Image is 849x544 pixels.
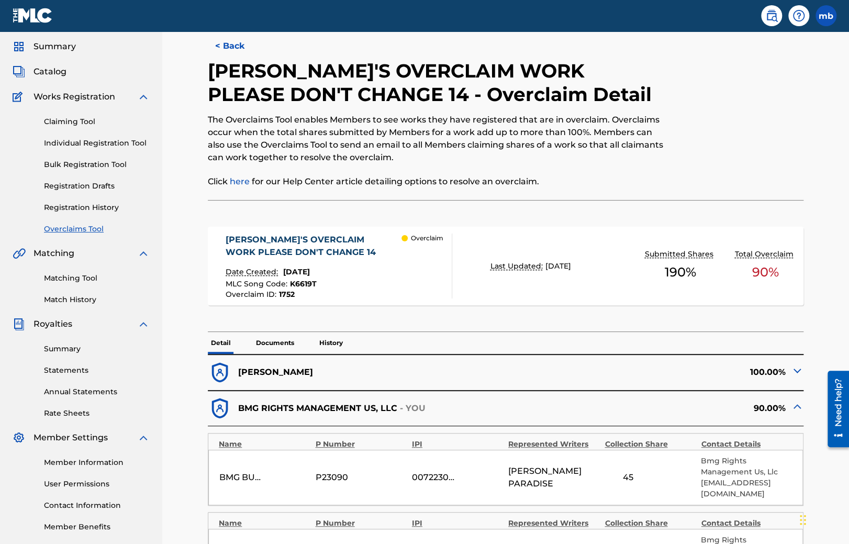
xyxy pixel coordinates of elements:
div: IPI [412,518,503,529]
a: [PERSON_NAME]'S OVERCLAIM WORK PLEASE DON'T CHANGE 14Date Created:[DATE]MLC Song Code:K6619TOverc... [208,227,803,305]
div: Name [219,518,310,529]
div: Drag [800,504,806,536]
p: Bmg Rights Management Us, Llc [701,456,792,478]
div: User Menu [816,5,836,26]
a: Individual Registration Tool [44,138,150,149]
div: [PERSON_NAME]'S OVERCLAIM WORK PLEASE DON'T CHANGE 14 [226,234,401,259]
a: Summary [44,343,150,354]
a: Statements [44,365,150,376]
span: 90 % [752,263,778,282]
span: 1752 [279,290,295,299]
a: Contact Information [44,500,150,511]
div: 90.00% [506,396,803,420]
img: Catalog [13,65,25,78]
img: expand-cell-toggle [791,364,803,377]
p: History [316,332,346,354]
h2: [PERSON_NAME]'S OVERCLAIM WORK PLEASE DON'T CHANGE 14 - Overclaim Detail [208,59,666,106]
div: P Number [315,439,406,450]
p: Documents [253,332,297,354]
span: Member Settings [33,431,108,444]
img: dfb38c8551f6dcc1ac04.svg [208,396,232,420]
img: dfb38c8551f6dcc1ac04.svg [208,361,232,385]
p: [EMAIL_ADDRESS][DOMAIN_NAME] [701,478,792,499]
div: Name [219,439,310,450]
p: Detail [208,332,234,354]
iframe: Resource Center [820,366,849,452]
span: Matching [33,247,74,260]
a: Matching Tool [44,273,150,284]
p: Date Created: [226,267,281,277]
a: Registration Drafts [44,181,150,192]
a: Overclaims Tool [44,224,150,235]
div: Represented Writers [508,439,599,450]
a: Bulk Registration Tool [44,159,150,170]
p: The Overclaims Tool enables Members to see works they have registered that are in overclaim. Over... [208,114,666,164]
a: Public Search [761,5,782,26]
img: Matching [13,247,26,260]
p: Total Overclaim [734,249,796,260]
span: [DATE] [545,261,571,271]
span: [PERSON_NAME] PARADISE [508,465,599,490]
a: Member Benefits [44,521,150,532]
img: expand-cell-toggle [791,400,803,413]
span: Overclaim ID : [226,290,279,299]
span: MLC Song Code : [226,279,290,288]
a: Member Information [44,457,150,468]
div: Contact Details [701,518,792,529]
div: Collection Share [605,518,696,529]
div: Represented Writers [508,518,599,529]
img: Member Settings [13,431,25,444]
p: [PERSON_NAME] [238,366,313,379]
a: User Permissions [44,479,150,490]
div: Collection Share [605,439,696,450]
img: expand [137,431,150,444]
img: Summary [13,40,25,53]
span: 190 % [665,263,696,282]
p: - YOU [400,402,426,415]
div: IPI [412,439,503,450]
img: MLC Logo [13,8,53,23]
img: expand [137,247,150,260]
span: Catalog [33,65,66,78]
a: Rate Sheets [44,408,150,419]
a: Registration History [44,202,150,213]
p: Click for our Help Center article detailing options to resolve an overclaim. [208,175,666,188]
span: Royalties [33,318,72,330]
p: BMG RIGHTS MANAGEMENT US, LLC [238,402,397,415]
a: Match History [44,294,150,305]
a: Claiming Tool [44,116,150,127]
a: CatalogCatalog [13,65,66,78]
div: P Number [315,518,406,529]
img: expand [137,91,150,103]
div: Contact Details [701,439,792,450]
span: Summary [33,40,76,53]
div: Help [788,5,809,26]
a: here [230,176,250,186]
img: Royalties [13,318,25,330]
a: SummarySummary [13,40,76,53]
a: Annual Statements [44,386,150,397]
button: < Back [208,33,271,59]
img: help [792,9,805,22]
p: Last Updated: [490,261,545,272]
span: Works Registration [33,91,115,103]
iframe: Chat Widget [797,494,849,544]
div: 100.00% [506,361,803,385]
span: K6619T [290,279,317,288]
p: Overclaim [411,234,443,243]
img: expand [137,318,150,330]
img: Works Registration [13,91,26,103]
span: [DATE] [283,267,310,276]
p: Submitted Shares [645,249,716,260]
img: search [765,9,778,22]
